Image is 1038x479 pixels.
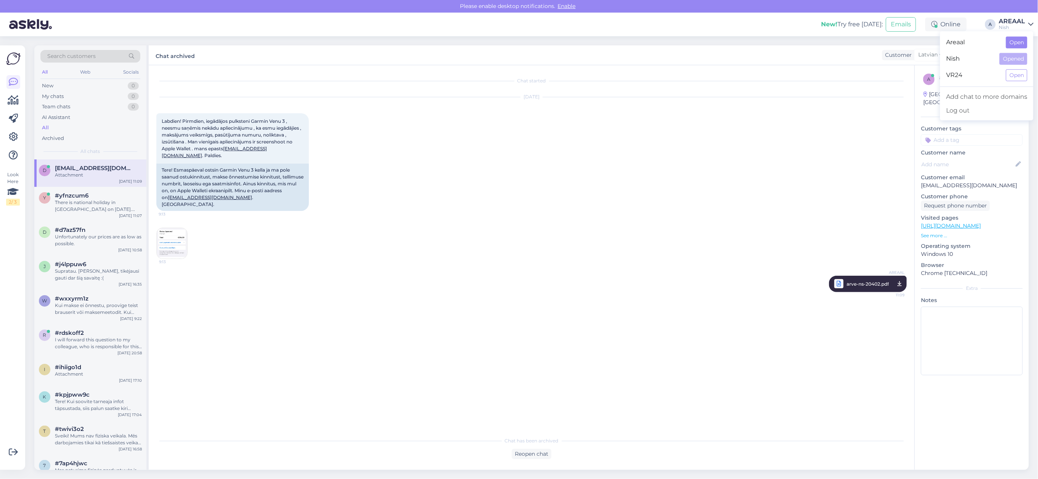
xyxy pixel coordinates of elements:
span: 11:09 [876,290,905,300]
div: Tere! Kui soovite tarneaja infot täpsustada, siis palun saatke kiri [EMAIL_ADDRESS][DOMAIN_NAME] [55,398,142,412]
img: Attachment [157,228,187,259]
span: t [43,428,46,434]
span: 9:13 [159,259,188,265]
button: Emails [886,17,916,32]
input: Add a tag [921,134,1023,146]
span: Latvian [918,51,938,59]
span: d [43,167,47,173]
p: Customer phone [921,193,1023,201]
button: Opened [999,53,1027,65]
div: Unfortunately our prices are as low as possible. [55,233,142,247]
div: Online [925,18,967,31]
span: #wxxyrm1z [55,295,88,302]
span: k [43,394,47,400]
span: r [43,332,47,338]
div: 0 [128,93,139,100]
input: Add name [921,160,1014,169]
b: New! [821,21,837,28]
p: Customer email [921,174,1023,182]
div: Tere! Esmaspäeval ostsin Garmin Venu 3 kella ja ma pole saanud ostukinnitust, makse õnnestumise k... [156,164,309,211]
p: Notes [921,296,1023,304]
span: #7ap4hjwc [55,460,87,467]
div: [DATE] 16:35 [119,281,142,287]
div: All [42,124,49,132]
div: Supratau. [PERSON_NAME], tikėjausi gauti dar šią savaitę :( [55,268,142,281]
div: Request phone number [921,201,990,211]
div: [DATE] 11:09 [119,178,142,184]
div: Web [79,67,92,77]
span: 7 [43,463,46,468]
div: Socials [122,67,140,77]
p: Customer tags [921,125,1023,133]
span: Search customers [47,52,96,60]
span: arve-ns-20402.pdf [847,279,889,289]
div: There is national holiday in [GEOGRAPHIC_DATA] on [DATE]. Customer service will continue working ... [55,199,142,213]
a: [URL][DOMAIN_NAME] [921,222,981,229]
span: i [44,366,45,372]
div: I will forward this question to my colleague, who is responsible for this. The reply will be here... [55,336,142,350]
div: [DATE] [156,93,907,100]
div: [DATE] 11:07 [119,213,142,219]
span: Nish [946,53,993,65]
div: A [985,19,996,30]
div: [DATE] 9:22 [120,316,142,321]
div: 0 [128,103,139,111]
span: AREAAL [876,270,905,275]
div: Kui makse ei õnnestu, proovige teist brauserit või maksemeetodit. Kui probleem püsib, kirjutage m... [55,302,142,316]
span: Chat has been archived [505,437,559,444]
span: w [42,298,47,304]
p: Browser [921,261,1023,269]
span: Enable [556,3,578,10]
p: Visited pages [921,214,1023,222]
div: [GEOGRAPHIC_DATA], [GEOGRAPHIC_DATA] [923,90,1007,106]
span: j [43,264,46,269]
div: AI Assistant [42,114,70,121]
div: [DATE] 17:10 [119,378,142,383]
span: d [43,229,47,235]
div: [DATE] 17:04 [118,412,142,418]
div: AREAAL [999,18,1025,24]
span: #d7az57fn [55,227,85,233]
button: Open [1006,69,1027,81]
span: Areaal [946,37,1000,48]
div: Customer information [921,113,1023,120]
span: #yfnzcum6 [55,192,88,199]
div: [DATE] 10:58 [118,247,142,253]
span: #ihiigo1d [55,364,81,371]
div: Attachment [55,172,142,178]
label: Chat archived [156,50,195,60]
span: y [43,195,46,201]
span: dauksts@gmail.com [55,165,134,172]
div: All [40,67,49,77]
div: My chats [42,93,64,100]
span: All chats [81,148,100,155]
a: [EMAIL_ADDRESS][DOMAIN_NAME] [168,194,252,200]
div: Look Here [6,171,20,206]
span: a [927,76,931,82]
div: [DATE] 20:58 [117,350,142,356]
img: Askly Logo [6,51,21,66]
span: 9:13 [159,211,187,217]
div: Sveiki! Mums nav fiziska veikala. Mēs darbojamies tikai kā tiešsaistes veikals un visus pasūtījum... [55,432,142,446]
p: Operating system [921,242,1023,250]
div: Archived [42,135,64,142]
div: New [42,82,53,90]
div: [DATE] 16:58 [119,446,142,452]
p: Chrome [TECHNICAL_ID] [921,269,1023,277]
span: #kpjpww9c [55,391,90,398]
p: See more ... [921,232,1023,239]
button: Open [1006,37,1027,48]
a: Add chat to more domains [940,90,1033,104]
div: Extra [921,285,1023,292]
span: #rdskoff2 [55,330,84,336]
p: [EMAIL_ADDRESS][DOMAIN_NAME] [921,182,1023,190]
span: Labdien! Pirmdien, iegādājos pulksteni Garmin Venu 3 , neesmu saņēmis nekādu apliecinājumu , ka e... [162,118,302,158]
span: #twivi3o2 [55,426,84,432]
div: Attachment [55,371,142,378]
div: Reopen chat [512,449,551,459]
p: Customer name [921,149,1023,157]
div: Try free [DATE]: [821,20,883,29]
div: Chat started [156,77,907,84]
span: VR24 [946,69,1000,81]
a: AREAALNish [999,18,1033,31]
